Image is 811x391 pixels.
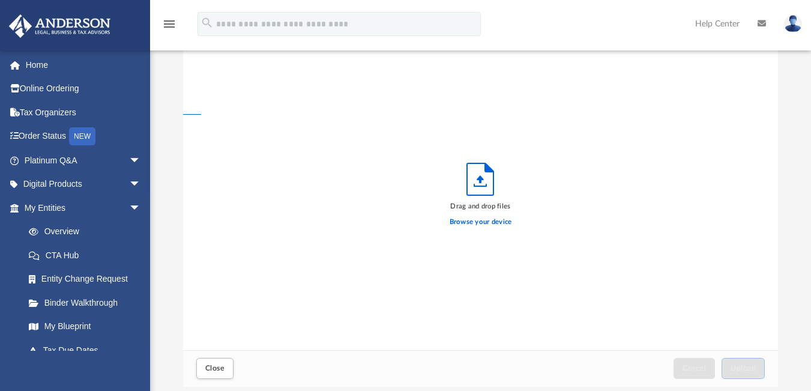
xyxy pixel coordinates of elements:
[8,148,159,172] a: Platinum Q&Aarrow_drop_down
[17,243,159,267] a: CTA Hub
[162,17,176,31] i: menu
[8,77,159,101] a: Online Ordering
[205,365,225,372] span: Close
[17,291,159,315] a: Binder Walkthrough
[200,16,214,29] i: search
[450,201,512,212] div: Drag and drop files
[162,23,176,31] a: menu
[683,365,707,372] span: Cancel
[196,358,234,379] button: Close
[17,338,159,362] a: Tax Due Dates
[8,53,159,77] a: Home
[129,148,153,173] span: arrow_drop_down
[450,217,512,228] label: Browse your device
[17,315,153,339] a: My Blueprint
[5,14,114,38] img: Anderson Advisors Platinum Portal
[674,358,716,379] button: Cancel
[17,267,159,291] a: Entity Change Request
[183,45,778,387] div: Upload
[129,196,153,220] span: arrow_drop_down
[784,15,802,32] img: User Pic
[17,220,159,244] a: Overview
[8,100,159,124] a: Tax Organizers
[8,196,159,220] a: My Entitiesarrow_drop_down
[8,172,159,196] a: Digital Productsarrow_drop_down
[69,127,95,145] div: NEW
[8,124,159,149] a: Order StatusNEW
[129,172,153,197] span: arrow_drop_down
